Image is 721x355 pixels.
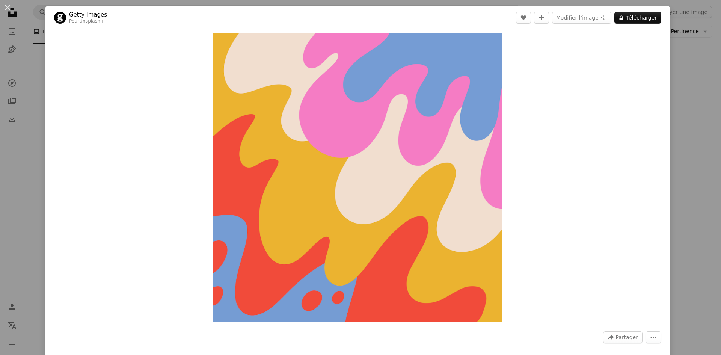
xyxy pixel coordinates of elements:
[213,33,502,322] button: Zoom sur cette image
[614,12,661,24] button: Télécharger
[54,12,66,24] img: Accéder au profil de Getty Images
[552,12,611,24] button: Modifier l’image
[516,12,531,24] button: J’aime
[534,12,549,24] button: Ajouter à la collection
[79,18,104,24] a: Unsplash+
[646,331,661,343] button: Plus d’actions
[69,18,107,24] div: Pour
[69,11,107,18] a: Getty Images
[603,331,643,343] button: Partager cette image
[213,33,502,322] img: Groovy Waves Fond vectoriel incurvé psychédélique dans le style rétro hippie des années 1970 pour...
[616,332,638,343] span: Partager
